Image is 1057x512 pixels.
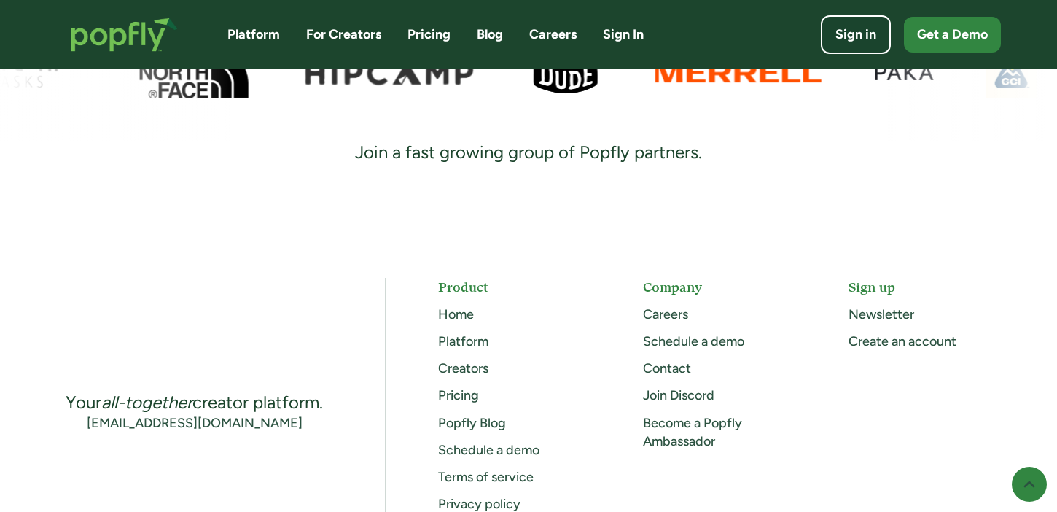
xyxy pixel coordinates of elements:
a: Newsletter [849,306,914,322]
a: Schedule a demo [643,333,744,349]
a: Pricing [438,387,479,403]
a: [EMAIL_ADDRESS][DOMAIN_NAME] [87,414,303,433]
a: Pricing [407,26,451,44]
a: home [56,3,192,66]
h5: Product [438,278,590,296]
a: Contact [643,360,691,376]
a: Create an account [849,333,956,349]
h5: Company [643,278,795,296]
a: Blog [477,26,503,44]
div: Your creator platform. [66,391,323,414]
a: Creators [438,360,488,376]
a: Platform [227,26,280,44]
a: Popfly Blog [438,415,506,431]
a: Privacy policy [438,496,520,512]
a: For Creators [306,26,381,44]
div: Sign in [835,26,876,44]
a: Become a Popfly Ambassador [643,415,742,449]
a: Platform [438,333,488,349]
a: Join Discord [643,387,714,403]
div: Get a Demo [917,26,988,44]
h5: Sign up [849,278,1001,296]
a: Terms of service [438,469,534,485]
a: Get a Demo [904,17,1001,53]
em: all-together [101,392,192,413]
a: Sign in [821,15,891,54]
a: Sign In [603,26,644,44]
a: Schedule a demo [438,442,539,458]
a: Careers [643,306,688,322]
a: Careers [529,26,577,44]
div: Join a fast growing group of Popfly partners. [338,141,719,164]
a: Home [438,306,474,322]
